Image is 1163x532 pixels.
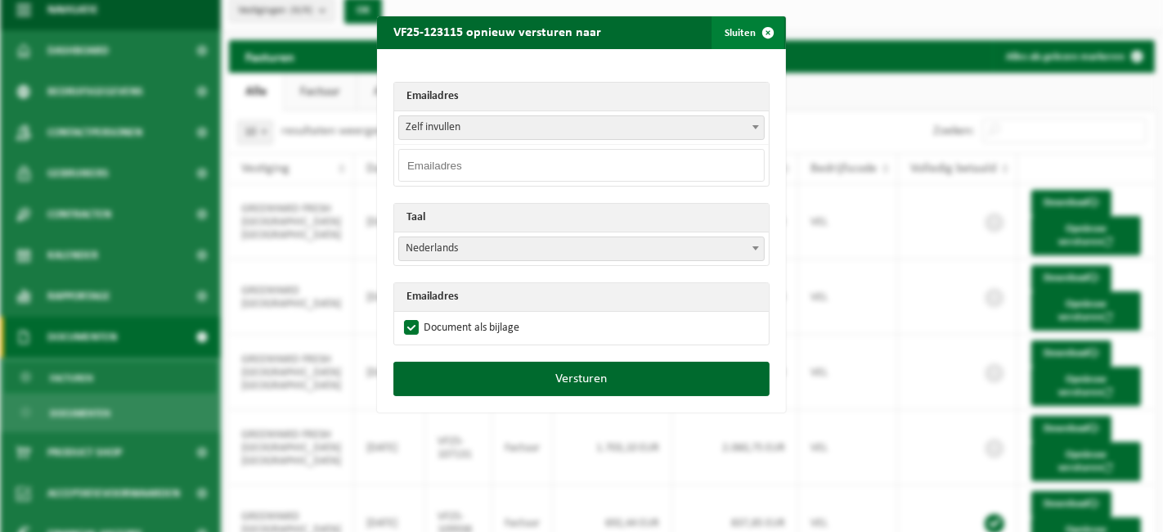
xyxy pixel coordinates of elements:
[377,16,617,47] h2: VF25-123115 opnieuw versturen naar
[712,16,784,49] button: Sluiten
[399,237,764,260] span: Nederlands
[394,283,769,312] th: Emailadres
[393,362,770,396] button: Versturen
[398,115,765,140] span: Zelf invullen
[398,149,765,182] input: Emailadres
[401,316,519,340] label: Document als bijlage
[399,116,764,139] span: Zelf invullen
[394,83,769,111] th: Emailadres
[394,204,769,232] th: Taal
[398,237,765,261] span: Nederlands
